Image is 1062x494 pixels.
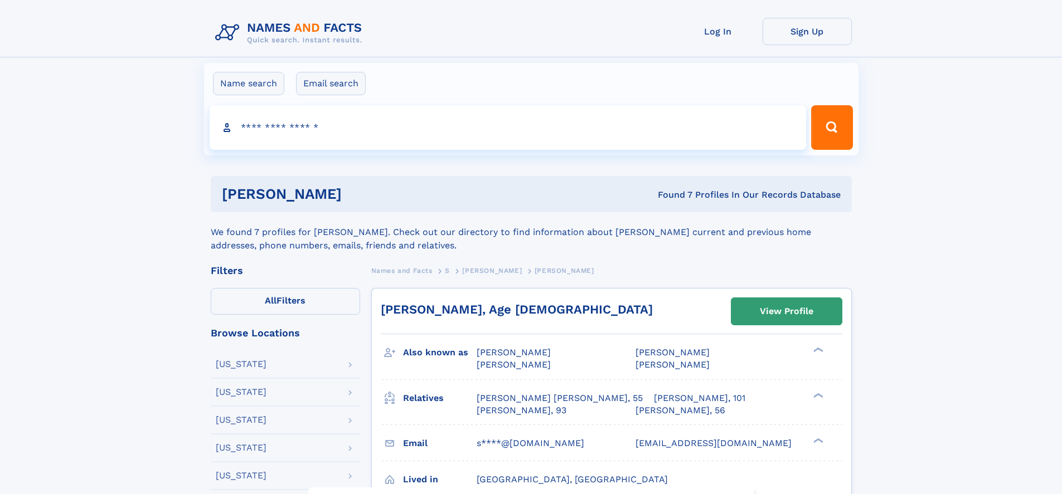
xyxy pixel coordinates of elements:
a: S [445,263,450,277]
span: [PERSON_NAME] [636,347,710,358]
span: [PERSON_NAME] [535,267,594,275]
div: Filters [211,266,360,276]
img: Logo Names and Facts [211,18,371,48]
a: Names and Facts [371,263,433,277]
a: [PERSON_NAME], Age [DEMOGRAPHIC_DATA] [381,302,653,316]
div: ❯ [811,346,824,354]
h1: [PERSON_NAME] [222,187,500,201]
a: [PERSON_NAME], 93 [477,404,566,417]
span: S [445,267,450,275]
div: [US_STATE] [216,360,266,369]
h3: Lived in [403,470,477,489]
span: [PERSON_NAME] [477,347,551,358]
a: Sign Up [763,18,852,45]
h3: Also known as [403,343,477,362]
span: [PERSON_NAME] [462,267,522,275]
a: [PERSON_NAME], 101 [654,392,745,404]
div: [US_STATE] [216,388,266,397]
a: Log In [673,18,763,45]
span: [EMAIL_ADDRESS][DOMAIN_NAME] [636,438,792,448]
div: ❯ [811,392,824,399]
div: Found 7 Profiles In Our Records Database [500,189,841,201]
div: [US_STATE] [216,443,266,452]
a: [PERSON_NAME] [PERSON_NAME], 55 [477,392,643,404]
h3: Email [403,434,477,453]
a: [PERSON_NAME] [462,263,522,277]
input: search input [210,105,807,150]
label: Name search [213,72,284,95]
div: View Profile [760,299,813,324]
div: Browse Locations [211,328,360,338]
label: Filters [211,288,360,315]
button: Search Button [811,105,852,150]
span: [PERSON_NAME] [636,359,710,370]
a: [PERSON_NAME], 56 [636,404,725,417]
div: ❯ [811,437,824,444]
label: Email search [296,72,366,95]
span: All [265,295,277,306]
span: [GEOGRAPHIC_DATA], [GEOGRAPHIC_DATA] [477,474,668,485]
h3: Relatives [403,389,477,408]
div: [US_STATE] [216,471,266,480]
span: [PERSON_NAME] [477,359,551,370]
a: View Profile [731,298,842,325]
div: [US_STATE] [216,415,266,424]
div: We found 7 profiles for [PERSON_NAME]. Check out our directory to find information about [PERSON_... [211,212,852,252]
